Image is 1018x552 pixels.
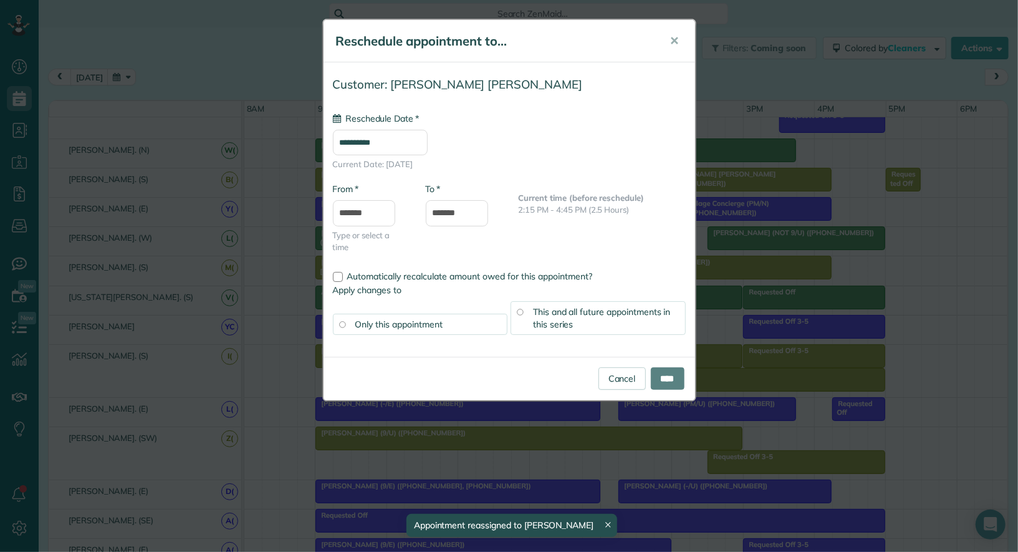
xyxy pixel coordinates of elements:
label: To [426,183,440,195]
span: Type or select a time [333,230,407,253]
label: Reschedule Date [333,112,419,125]
label: From [333,183,358,195]
h5: Reschedule appointment to... [336,32,653,50]
p: 2:15 PM - 4:45 PM (2.5 Hours) [519,204,686,216]
input: This and all future appointments in this series [517,309,523,315]
span: Current Date: [DATE] [333,158,686,170]
a: Cancel [598,367,646,390]
span: Only this appointment [355,319,443,330]
label: Apply changes to [333,284,686,296]
input: Only this appointment [339,321,345,327]
h4: Customer: [PERSON_NAME] [PERSON_NAME] [333,78,686,91]
div: Appointment reassigned to [PERSON_NAME] [406,514,617,537]
b: Current time (before reschedule) [519,193,645,203]
span: ✕ [670,34,679,48]
span: Automatically recalculate amount owed for this appointment? [347,271,593,282]
span: This and all future appointments in this series [533,306,671,330]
